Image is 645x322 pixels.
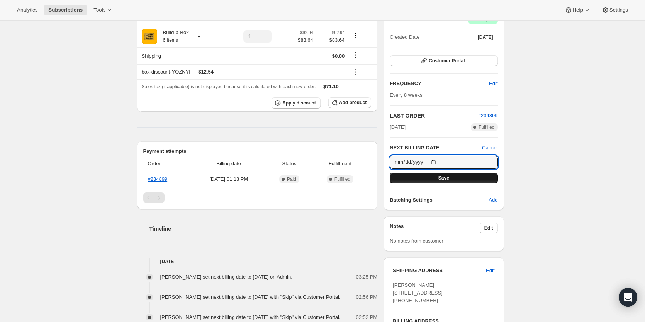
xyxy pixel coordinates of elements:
[287,176,296,182] span: Paid
[390,33,419,41] span: Created Date
[160,274,292,280] span: [PERSON_NAME] set next billing date to [DATE] on Admin.
[137,258,378,265] h4: [DATE]
[390,196,489,204] h6: Batching Settings
[597,5,633,15] button: Settings
[481,264,499,277] button: Edit
[149,225,378,233] h2: Timeline
[489,196,497,204] span: Add
[609,7,628,13] span: Settings
[393,282,443,303] span: [PERSON_NAME] [STREET_ADDRESS] [PHONE_NUMBER]
[356,293,378,301] span: 02:56 PM
[478,112,498,120] button: #234899
[332,30,345,35] small: $92.94
[479,124,494,130] span: Fulfilled
[356,313,378,321] span: 02:52 PM
[300,30,313,35] small: $92.94
[143,192,372,203] nav: Pagination
[142,68,345,76] div: box-discount-YOZNYF
[298,36,313,44] span: $83.64
[143,147,372,155] h2: Payment attempts
[282,100,316,106] span: Apply discount
[314,160,367,168] span: Fulfillment
[93,7,105,13] span: Tools
[482,144,497,152] button: Cancel
[339,99,367,106] span: Add product
[390,112,478,120] h2: LAST ORDER
[473,32,498,43] button: [DATE]
[478,113,498,118] a: #234899
[328,97,371,108] button: Add product
[486,267,494,274] span: Edit
[332,53,345,59] span: $0.00
[619,288,637,307] div: Open Intercom Messenger
[572,7,583,13] span: Help
[157,29,189,44] div: Build-a-Box
[143,155,190,172] th: Order
[48,7,83,13] span: Subscriptions
[390,173,497,183] button: Save
[484,225,493,231] span: Edit
[318,36,345,44] span: $83.64
[197,68,214,76] span: - $12.54
[390,144,482,152] h2: NEXT BILLING DATE
[429,58,465,64] span: Customer Portal
[163,38,178,43] small: 6 Items
[334,176,350,182] span: Fulfilled
[160,294,341,300] span: [PERSON_NAME] set next billing date to [DATE] with "Skip" via Customer Portal.
[142,29,157,44] img: product img
[356,273,378,281] span: 03:25 PM
[390,55,497,66] button: Customer Portal
[193,175,265,183] span: [DATE] · 01:13 PM
[270,160,309,168] span: Status
[193,160,265,168] span: Billing date
[484,194,502,206] button: Add
[44,5,87,15] button: Subscriptions
[438,175,449,181] span: Save
[560,5,595,15] button: Help
[349,51,362,59] button: Shipping actions
[489,80,497,87] span: Edit
[89,5,118,15] button: Tools
[480,223,498,233] button: Edit
[390,223,480,233] h3: Notes
[323,84,339,89] span: $71.10
[148,176,168,182] a: #234899
[272,97,321,109] button: Apply discount
[349,31,362,40] button: Product actions
[393,267,486,274] h3: SHIPPING ADDRESS
[478,34,493,40] span: [DATE]
[390,123,406,131] span: [DATE]
[142,84,316,89] span: Sales tax (if applicable) is not displayed because it is calculated with each new order.
[160,314,341,320] span: [PERSON_NAME] set next billing date to [DATE] with "Skip" via Customer Portal.
[484,77,502,90] button: Edit
[17,7,37,13] span: Analytics
[390,80,489,87] h2: FREQUENCY
[390,238,443,244] span: No notes from customer
[390,92,423,98] span: Every 8 weeks
[137,47,222,64] th: Shipping
[12,5,42,15] button: Analytics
